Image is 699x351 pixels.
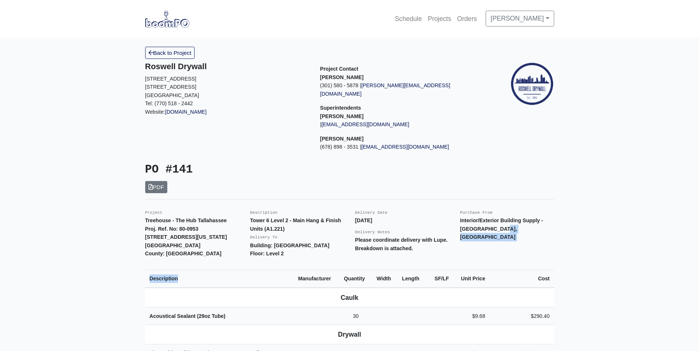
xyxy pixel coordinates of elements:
[355,230,390,234] small: Delivery Notes
[294,270,339,287] th: Manufacturer
[145,75,309,83] p: [STREET_ADDRESS]
[355,217,373,223] strong: [DATE]
[426,270,454,287] th: SF/LF
[454,11,480,27] a: Orders
[320,105,361,111] span: Superintendents
[490,270,554,287] th: Cost
[460,210,493,215] small: Purchase From
[320,136,364,142] strong: [PERSON_NAME]
[341,294,359,301] b: Caulk
[453,270,489,287] th: Unit Price
[145,62,309,71] h5: Roswell Drywall
[320,74,364,80] strong: [PERSON_NAME]
[339,270,372,287] th: Quantity
[145,62,309,116] div: Website:
[145,210,162,215] small: Project
[355,237,448,251] strong: Please coordinate delivery with Lupe. Breakdown is attached.
[453,307,489,325] td: $9.68
[145,242,200,248] strong: [GEOGRAPHIC_DATA]
[372,270,398,287] th: Width
[145,163,344,177] h3: PO #141
[320,143,484,151] p: (678) 898 - 3531 |
[320,81,484,98] p: (301) 580 - 5878 |
[250,217,341,232] strong: Tower 6 Level 2 - Main Hang & Finish Units (A1.221)
[320,66,359,72] span: Project Contact
[320,120,484,129] p: |
[250,251,284,256] strong: Floor: Level 2
[355,210,388,215] small: Delivery Date
[145,99,309,108] p: Tel: (770) 518 - 2442
[145,91,309,100] p: [GEOGRAPHIC_DATA]
[145,181,168,193] a: PDF
[145,47,195,59] a: Back to Project
[145,270,294,287] th: Description
[460,216,554,241] p: Interior/Exterior Building Supply - [GEOGRAPHIC_DATA], [GEOGRAPHIC_DATA]
[145,83,309,91] p: [STREET_ADDRESS]
[145,226,199,232] strong: Proj. Ref. No: 80-0953
[338,331,361,338] b: Drywall
[486,11,554,26] a: [PERSON_NAME]
[150,313,226,319] strong: Acoustical Sealant (29oz Tube)
[339,307,372,325] td: 30
[490,307,554,325] td: $290.40
[398,270,426,287] th: Length
[425,11,454,27] a: Projects
[361,144,449,150] a: [EMAIL_ADDRESS][DOMAIN_NAME]
[145,10,189,27] img: boomPO
[250,242,329,248] strong: Building: [GEOGRAPHIC_DATA]
[250,235,277,240] small: Delivery To
[321,121,409,127] a: [EMAIL_ADDRESS][DOMAIN_NAME]
[165,109,207,115] a: [DOMAIN_NAME]
[145,234,227,240] strong: [STREET_ADDRESS][US_STATE]
[320,113,364,119] strong: [PERSON_NAME]
[392,11,425,27] a: Schedule
[320,82,450,97] a: [PERSON_NAME][EMAIL_ADDRESS][DOMAIN_NAME]
[145,251,222,256] strong: County: [GEOGRAPHIC_DATA]
[250,210,277,215] small: Description
[145,217,227,223] strong: Treehouse - The Hub Tallahassee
